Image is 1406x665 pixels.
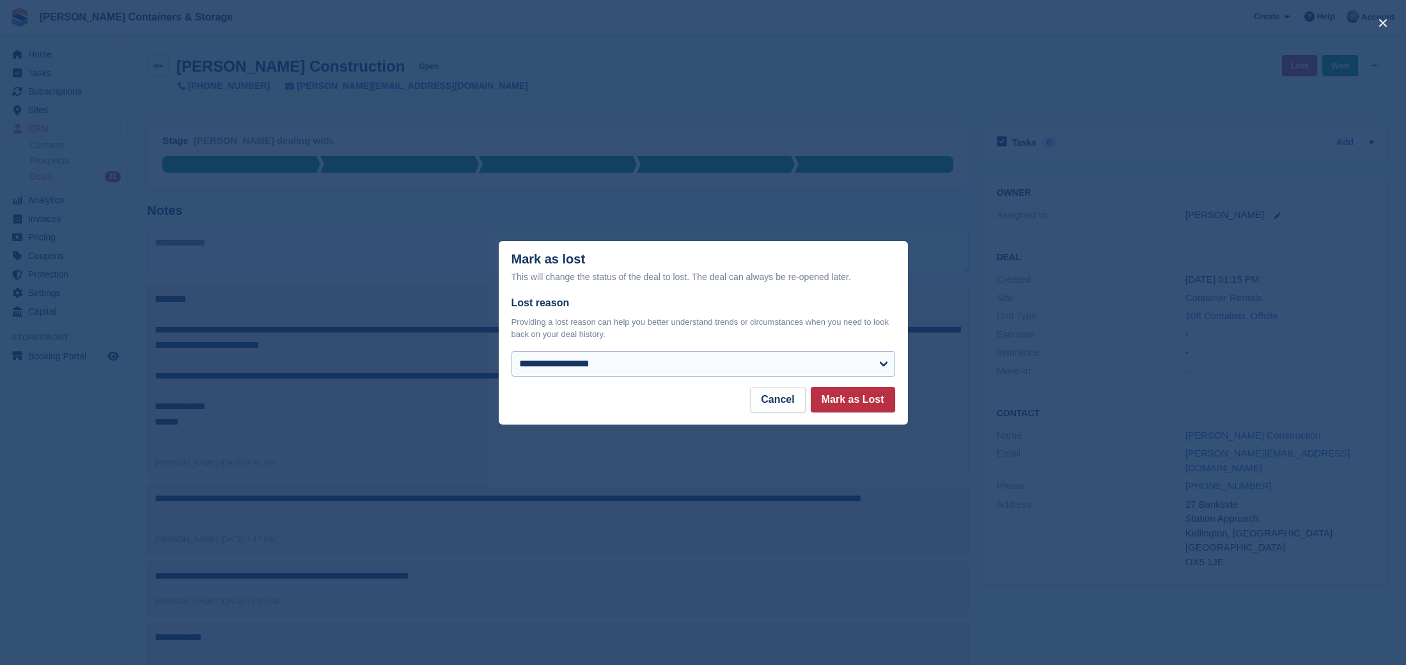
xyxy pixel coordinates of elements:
[512,295,895,311] label: Lost reason
[1373,13,1393,33] button: close
[750,387,805,412] button: Cancel
[811,387,895,412] button: Mark as Lost
[512,252,895,285] div: Mark as lost
[512,269,895,285] div: This will change the status of the deal to lost. The deal can always be re-opened later.
[512,316,895,341] p: Providing a lost reason can help you better understand trends or circumstances when you need to l...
